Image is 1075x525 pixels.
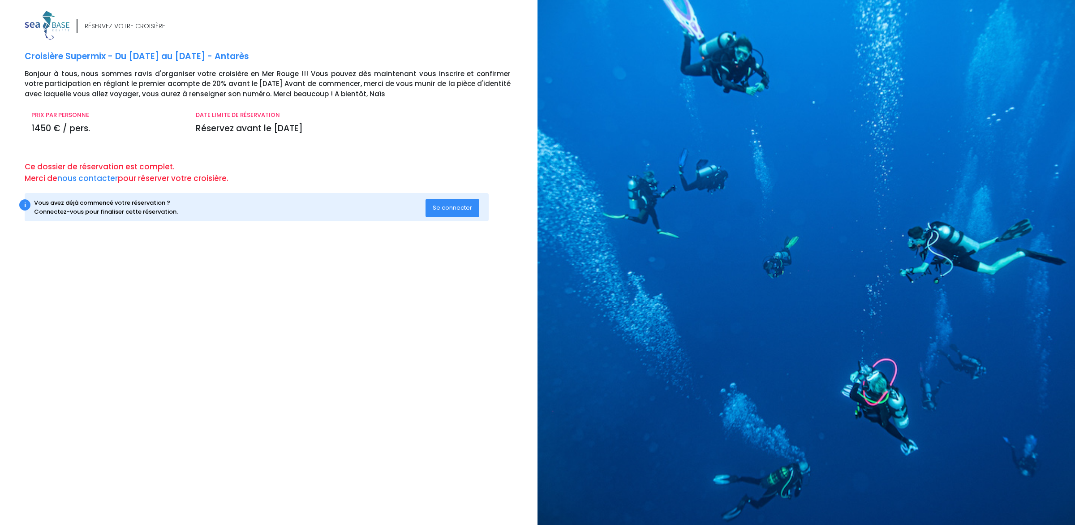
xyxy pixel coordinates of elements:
div: RÉSERVEZ VOTRE CROISIÈRE [85,22,165,31]
div: i [19,199,30,211]
p: Croisière Supermix - Du [DATE] au [DATE] - Antarès [25,50,531,63]
a: nous contacter [57,173,118,184]
button: Se connecter [426,199,479,217]
img: logo_color1.png [25,11,69,40]
div: Vous avez déjà commencé votre réservation ? Connectez-vous pour finaliser cette réservation. [34,198,426,216]
p: PRIX PAR PERSONNE [31,111,182,120]
p: DATE LIMITE DE RÉSERVATION [196,111,511,120]
p: Bonjour à tous, nous sommes ravis d'organiser votre croisière en Mer Rouge !!! Vous pouvez dès ma... [25,69,531,99]
p: Ce dossier de réservation est complet. Merci de pour réserver votre croisière. [25,161,531,184]
p: 1450 € / pers. [31,122,182,135]
p: Réservez avant le [DATE] [196,122,511,135]
a: Se connecter [426,204,479,211]
span: Se connecter [433,203,472,212]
